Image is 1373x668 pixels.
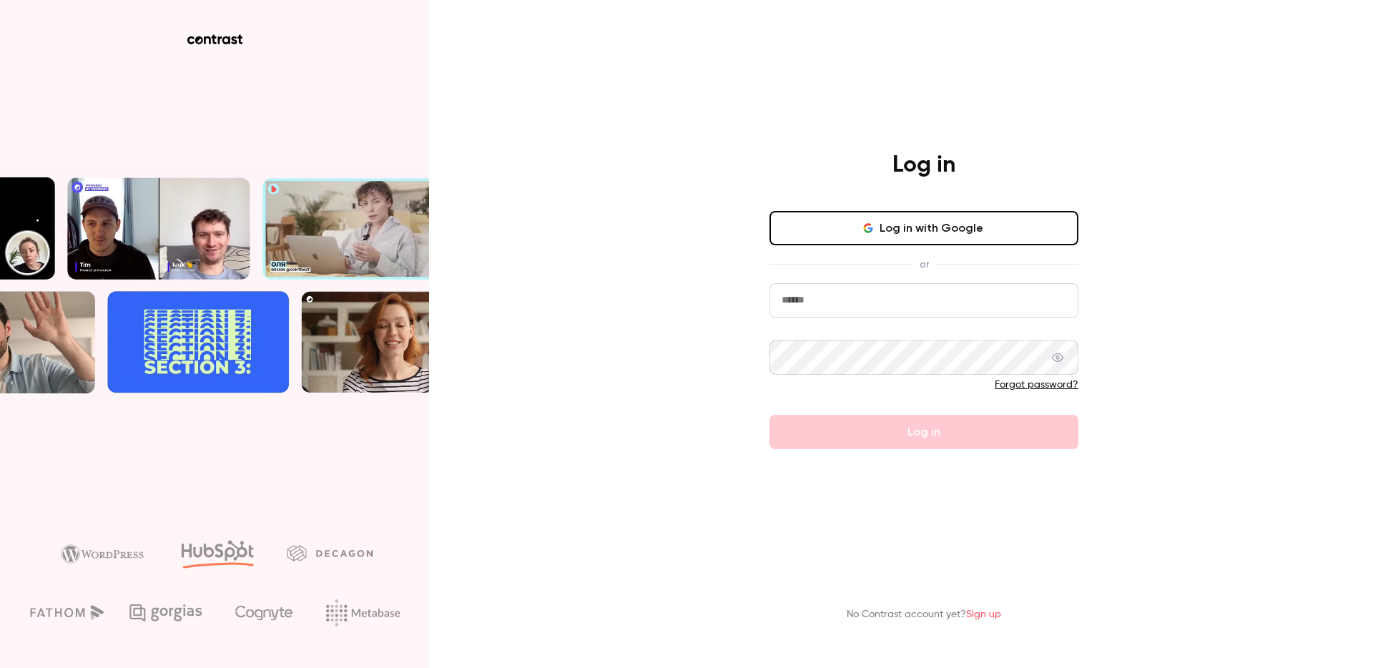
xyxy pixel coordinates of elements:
[912,257,936,272] span: or
[287,545,373,561] img: decagon
[892,151,955,180] h4: Log in
[769,211,1078,245] button: Log in with Google
[966,609,1001,619] a: Sign up
[847,607,1001,622] p: No Contrast account yet?
[995,380,1078,390] a: Forgot password?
